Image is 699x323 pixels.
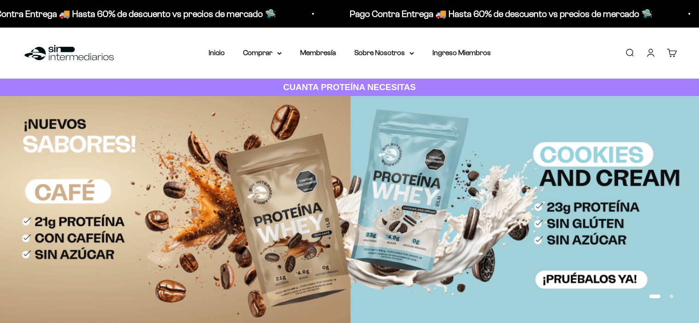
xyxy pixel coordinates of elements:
summary: Sobre Nosotros [354,47,414,59]
a: Ingreso Miembros [432,49,491,57]
strong: CUANTA PROTEÍNA NECESITAS [283,82,416,92]
a: Membresía [300,49,336,57]
a: Inicio [209,49,225,57]
p: Pago Contra Entrega 🚚 Hasta 60% de descuento vs precios de mercado 🛸 [340,6,642,21]
summary: Comprar [243,47,282,59]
